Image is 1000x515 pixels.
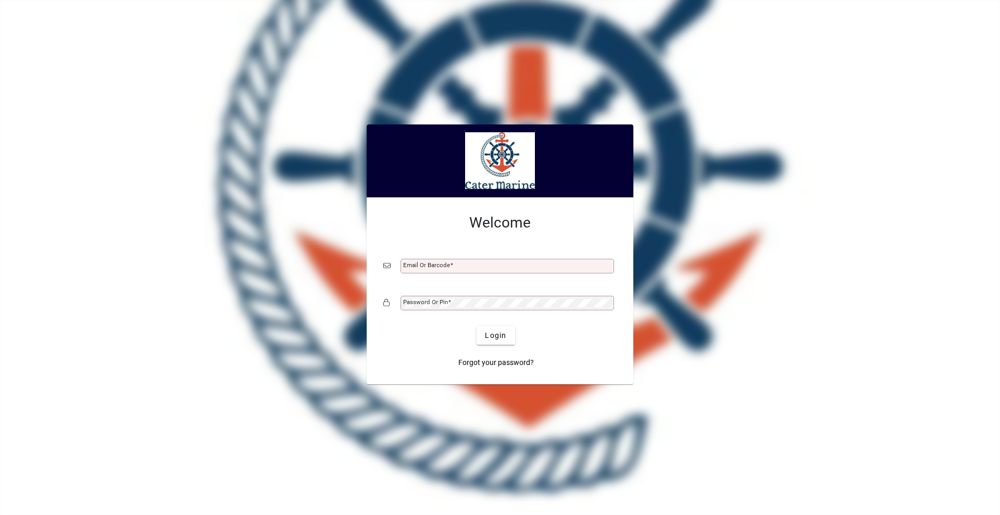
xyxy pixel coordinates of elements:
[485,330,506,341] span: Login
[458,357,534,368] span: Forgot your password?
[403,261,450,269] mat-label: Email or Barcode
[477,326,515,345] button: Login
[403,298,448,306] mat-label: Password or Pin
[383,214,617,232] h2: Welcome
[454,353,538,372] a: Forgot your password?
